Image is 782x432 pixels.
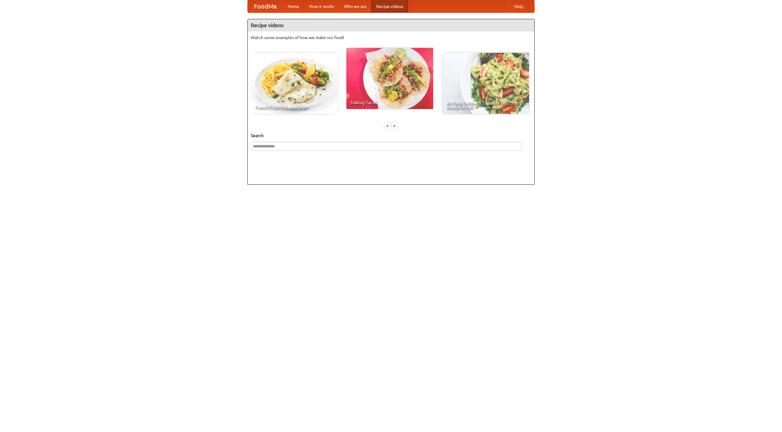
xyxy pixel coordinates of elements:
[339,0,371,13] a: Who we are
[346,48,433,109] a: Making Tacos
[283,0,304,13] a: Home
[304,0,339,13] a: How it works
[251,133,531,139] h5: Search
[351,100,429,105] span: Making Tacos
[251,34,531,41] p: Watch some examples of how we make our food!
[255,105,333,110] span: French Fries Fish and Chips
[371,0,408,13] a: Recipe videos
[251,53,338,114] a: French Fries Fish and Chips
[248,0,283,13] a: FoodMe
[248,19,534,31] h4: Recipe videos
[385,122,390,129] div: «
[509,0,528,13] a: Help
[447,101,525,110] span: An Easy, Summery Tomato Pasta That's Ready for Fall
[392,122,397,129] div: »
[442,53,529,114] a: An Easy, Summery Tomato Pasta That's Ready for Fall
